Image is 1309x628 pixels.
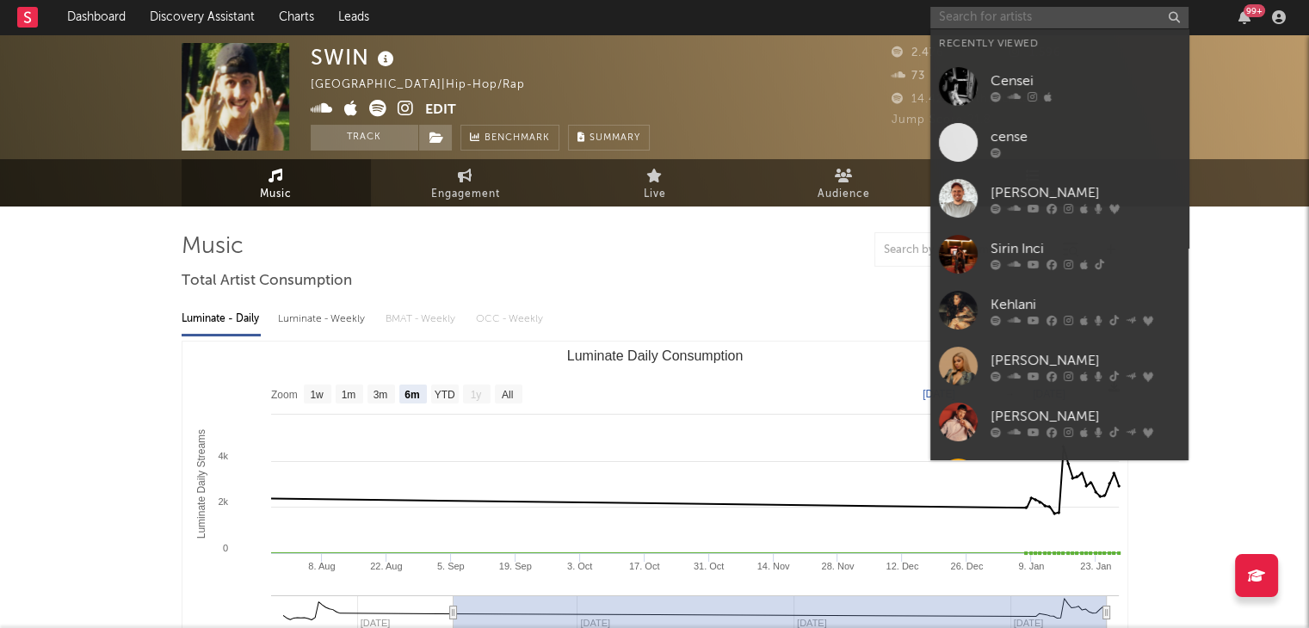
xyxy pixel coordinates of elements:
text: 8. Aug [308,561,335,571]
a: [PERSON_NAME] [930,170,1189,226]
span: Engagement [431,184,500,205]
span: Benchmark [485,128,550,149]
text: 3. Oct [566,561,591,571]
text: 22. Aug [370,561,402,571]
text: YTD [434,389,454,401]
div: Luminate - Daily [182,305,261,334]
text: 1y [470,389,481,401]
div: Kehlani [991,294,1180,315]
text: 4k [218,451,228,461]
text: 5. Sep [436,561,464,571]
a: Live [560,159,750,206]
button: Summary [568,125,650,151]
text: 28. Nov [821,561,854,571]
span: Music [260,184,292,205]
a: [PERSON_NAME] [930,338,1189,394]
a: cense [930,114,1189,170]
a: Sirin Inci [930,226,1189,282]
input: Search for artists [930,7,1189,28]
a: Audience [750,159,939,206]
a: [PERSON_NAME] [930,394,1189,450]
div: [GEOGRAPHIC_DATA] | Hip-Hop/Rap [311,75,545,95]
a: Kehlani [930,282,1189,338]
text: 14. Nov [756,561,789,571]
div: SWIN [311,43,398,71]
span: Audience [818,184,870,205]
div: Recently Viewed [939,34,1180,54]
text: 6m [404,389,419,401]
text: 26. Dec [950,561,983,571]
a: Engagement [371,159,560,206]
div: 99 + [1244,4,1265,17]
span: Total Artist Consumption [182,271,352,292]
text: [DATE] [923,388,955,400]
div: Censei [991,71,1180,91]
div: [PERSON_NAME] [991,182,1180,203]
input: Search by song name or URL [875,243,1057,257]
div: cense [991,126,1180,147]
button: Edit [425,100,456,121]
text: 23. Jan [1080,561,1111,571]
span: 73 [892,71,925,82]
text: Luminate Daily Streams [195,429,207,539]
a: Music [182,159,371,206]
text: 17. Oct [628,561,658,571]
text: 1m [341,389,355,401]
span: 14.427 Monthly Listeners [892,94,1055,105]
text: 12. Dec [886,561,918,571]
text: 0 [222,543,227,553]
text: 3m [373,389,387,401]
button: Track [311,125,418,151]
text: 2k [218,496,228,507]
text: 19. Sep [498,561,531,571]
text: 1w [310,389,324,401]
span: Summary [590,133,640,143]
div: [PERSON_NAME] [991,350,1180,371]
text: All [501,389,512,401]
a: [PERSON_NAME] [930,450,1189,506]
span: 2.476 [892,47,944,58]
a: Benchmark [460,125,559,151]
text: 31. Oct [693,561,723,571]
text: 9. Jan [1018,561,1044,571]
text: Zoom [271,389,298,401]
div: Sirin Inci [991,238,1180,259]
div: [PERSON_NAME] [991,406,1180,427]
span: Jump Score: 21.8 [892,114,991,126]
button: 99+ [1238,10,1250,24]
a: Censei [930,58,1189,114]
span: Live [644,184,666,205]
text: Luminate Daily Consumption [566,348,743,363]
div: Luminate - Weekly [278,305,368,334]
